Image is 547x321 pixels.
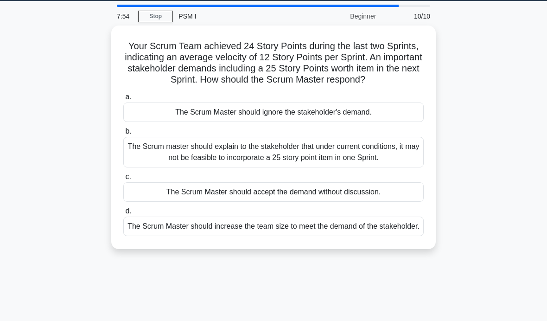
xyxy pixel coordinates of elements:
div: The Scrum Master should increase the team size to meet the demand of the stakeholder. [123,217,424,236]
span: d. [125,207,131,215]
div: Beginner [300,7,382,26]
span: c. [125,173,131,180]
div: The Scrum Master should ignore the stakeholder's demand. [123,103,424,122]
h5: Your Scrum Team achieved 24 Story Points during the last two Sprints, indicating an average veloc... [122,40,425,86]
div: PSM I [173,7,300,26]
a: Stop [138,11,173,22]
div: The Scrum Master should accept the demand without discussion. [123,182,424,202]
div: The Scrum master should explain to the stakeholder that under current conditions, it may not be f... [123,137,424,167]
div: 10/10 [382,7,436,26]
div: 7:54 [111,7,138,26]
span: b. [125,127,131,135]
span: a. [125,93,131,101]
